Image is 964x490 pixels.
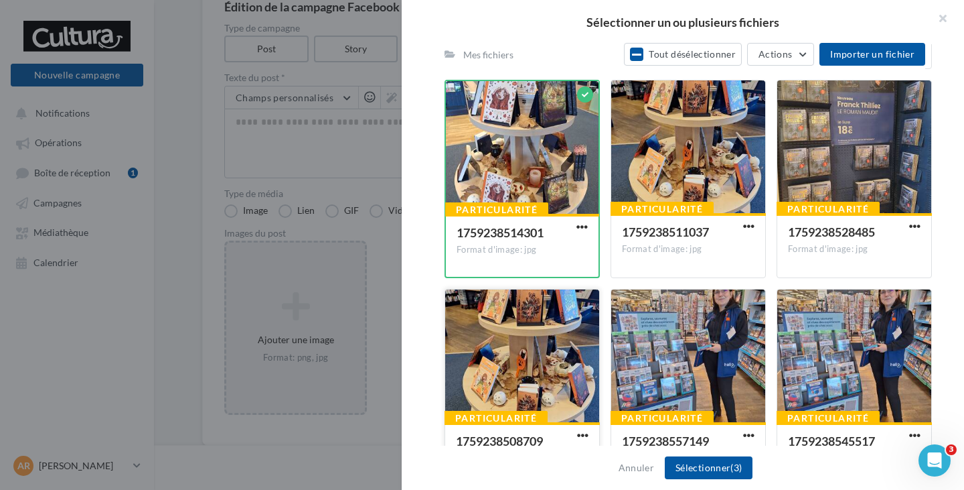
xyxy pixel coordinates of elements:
span: Importer un fichier [830,48,914,60]
div: Format d'image: jpg [788,243,920,255]
div: Particularité [445,202,548,217]
div: Particularité [611,411,714,426]
span: 1759238508709 [456,434,543,448]
span: 3 [946,444,957,455]
span: 1759238557149 [622,434,709,448]
div: Particularité [777,202,880,217]
iframe: Intercom live chat [918,444,951,477]
span: 1759238528485 [788,225,875,239]
span: (3) [730,462,742,473]
button: Actions [747,43,814,66]
button: Sélectionner(3) [665,456,752,479]
div: Format d'image: jpg [622,243,754,255]
h2: Sélectionner un ou plusieurs fichiers [423,16,943,28]
span: 1759238511037 [622,225,709,239]
div: Particularité [611,202,714,217]
span: 1759238514301 [457,225,544,240]
span: 1759238545517 [788,434,875,448]
button: Tout désélectionner [624,43,742,66]
div: Particularité [445,411,548,426]
button: Importer un fichier [819,43,925,66]
span: Actions [758,48,792,60]
button: Annuler [613,460,659,476]
div: Format d'image: jpg [457,244,588,256]
div: Mes fichiers [463,48,513,62]
div: Particularité [777,411,880,426]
